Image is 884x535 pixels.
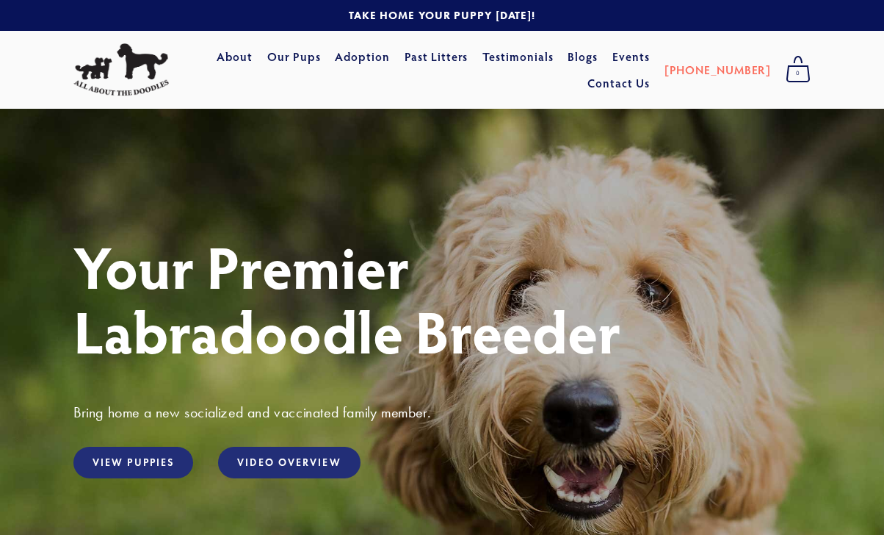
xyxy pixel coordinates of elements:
h3: Bring home a new socialized and vaccinated family member. [73,403,811,422]
a: View Puppies [73,447,193,478]
a: Testimonials [482,43,554,70]
a: Contact Us [587,70,650,96]
a: Video Overview [218,447,360,478]
a: Past Litters [405,49,468,64]
a: Events [612,43,650,70]
h1: Your Premier Labradoodle Breeder [73,234,811,363]
a: Adoption [335,43,390,70]
span: 0 [786,64,811,83]
a: [PHONE_NUMBER] [664,57,771,83]
img: All About The Doodles [73,43,169,96]
a: About [217,43,253,70]
a: Our Pups [267,43,321,70]
a: 0 items in cart [778,51,818,88]
a: Blogs [568,43,598,70]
